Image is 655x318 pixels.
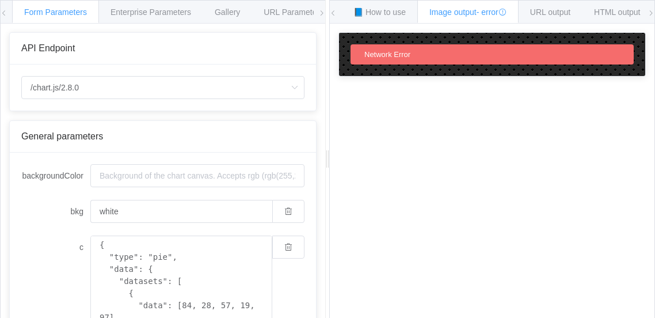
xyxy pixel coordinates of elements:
span: HTML output [594,7,640,17]
span: General parameters [21,131,103,141]
input: Select [21,76,304,99]
span: Network Error [364,50,410,59]
span: URL output [530,7,570,17]
label: bkg [21,200,90,223]
span: 📘 How to use [353,7,406,17]
input: Background of the chart canvas. Accepts rgb (rgb(255,255,120)), colors (red), and url-encoded hex... [90,164,304,187]
span: API Endpoint [21,43,75,53]
label: c [21,236,90,259]
span: URL Parameters [264,7,323,17]
span: - error [477,7,507,17]
input: Background of the chart canvas. Accepts rgb (rgb(255,255,120)), colors (red), and url-encoded hex... [90,200,272,223]
span: Form Parameters [24,7,87,17]
span: Gallery [215,7,240,17]
span: Image output [429,7,507,17]
span: Enterprise Parameters [111,7,191,17]
label: backgroundColor [21,164,90,187]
